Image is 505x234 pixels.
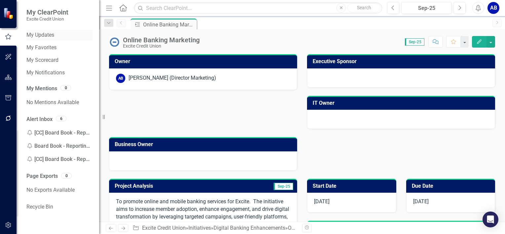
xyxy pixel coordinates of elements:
h3: Start Date [313,183,393,189]
div: 0 [60,85,71,91]
a: Recycle Bin [26,203,93,211]
a: My Mentions [26,85,57,93]
img: Not Started [109,37,120,47]
h3: Owner [115,58,294,64]
div: Board Book - Reporting Update Reminders Reminder [26,139,93,153]
div: Excite Credit Union [123,44,200,49]
div: Online Banking Marketing [288,225,348,231]
h3: Executive Sponsor [313,58,492,64]
span: [DATE] [413,198,429,205]
div: No Exports Available [26,183,93,197]
a: Initiatives [188,225,211,231]
a: My Updates [26,31,93,39]
div: [PERSON_NAME] (Director Marketing) [129,74,216,82]
h3: Due Date [412,183,492,189]
div: Sep-25 [404,4,449,12]
button: AB [487,2,499,14]
h3: IT Owner [313,100,492,106]
a: Digital Banking Enhancements [214,225,285,231]
h3: Project Analysis [115,183,232,189]
div: 6 [56,116,66,121]
span: Sep-25 [274,183,293,190]
p: To promote online and mobile banking services for Excite. The initiative aims to increase member ... [116,198,290,229]
div: No Mentions Available [26,96,93,109]
div: 0 [61,173,72,178]
a: Alert Inbox [26,116,53,123]
small: Excite Credit Union [26,16,68,21]
div: » » » [133,224,297,232]
a: My Notifications [26,69,93,77]
a: Excite Credit Union [142,225,186,231]
input: Search ClearPoint... [134,2,382,14]
div: [CC] Board Book - Reporting Update Reminders Reminder [26,126,93,139]
div: Online Banking Marketing [123,36,200,44]
button: Search [347,3,380,13]
a: My Favorites [26,44,93,52]
a: My Scorecard [26,57,93,64]
div: Open Intercom Messenger [483,212,498,227]
h3: Business Owner [115,141,294,147]
button: Sep-25 [401,2,452,14]
div: [CC] Board Book - Reporting Update Reminders Reminder [26,153,93,166]
img: ClearPoint Strategy [3,7,15,19]
a: Page Exports [26,173,58,180]
span: My ClearPoint [26,8,68,16]
span: [DATE] [314,198,330,205]
span: Search [357,5,371,10]
div: Online Banking Marketing [143,20,195,29]
div: AB [116,74,125,83]
span: Sep-25 [405,38,424,46]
